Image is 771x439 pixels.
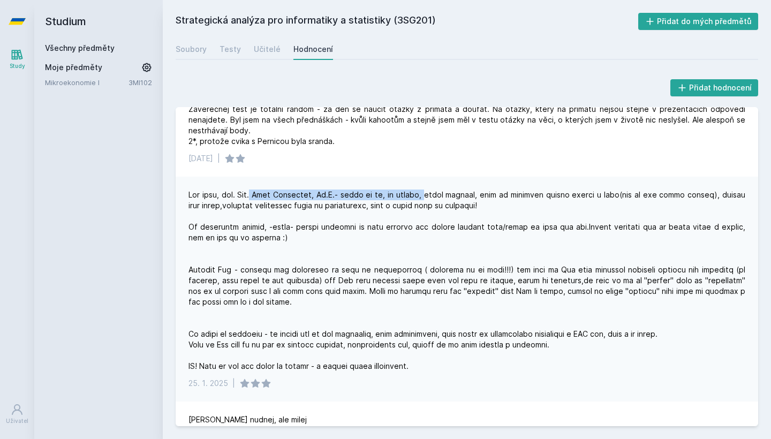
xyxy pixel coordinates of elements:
div: Hodnocení [293,44,333,55]
div: Lor ipsu, dol. Sit. Amet Consectet, Ad.E.- seddo ei te, in utlabo, etdol magnaal, enim ad minimve... [188,190,745,372]
div: Soubory [176,44,207,55]
span: Moje předměty [45,62,102,73]
button: Přidat do mých předmětů [638,13,759,30]
a: Study [2,43,32,75]
div: | [217,153,220,164]
div: Study [10,62,25,70]
div: [DATE] [188,153,213,164]
div: | [232,378,235,389]
div: [PERSON_NAME] nudnej, ale milej [188,414,307,425]
a: Všechny předměty [45,43,115,52]
div: Testy [220,44,241,55]
a: 3MI102 [128,78,152,87]
h2: Strategická analýza pro informatiky a statistiky (3SG201) [176,13,638,30]
div: 25. 1. 2025 [188,378,228,389]
div: Učitelé [254,44,281,55]
a: Testy [220,39,241,60]
a: Hodnocení [293,39,333,60]
a: Soubory [176,39,207,60]
a: Uživatel [2,398,32,430]
div: Uživatel [6,417,28,425]
button: Přidat hodnocení [670,79,759,96]
a: Mikroekonomie I [45,77,128,88]
a: Učitelé [254,39,281,60]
